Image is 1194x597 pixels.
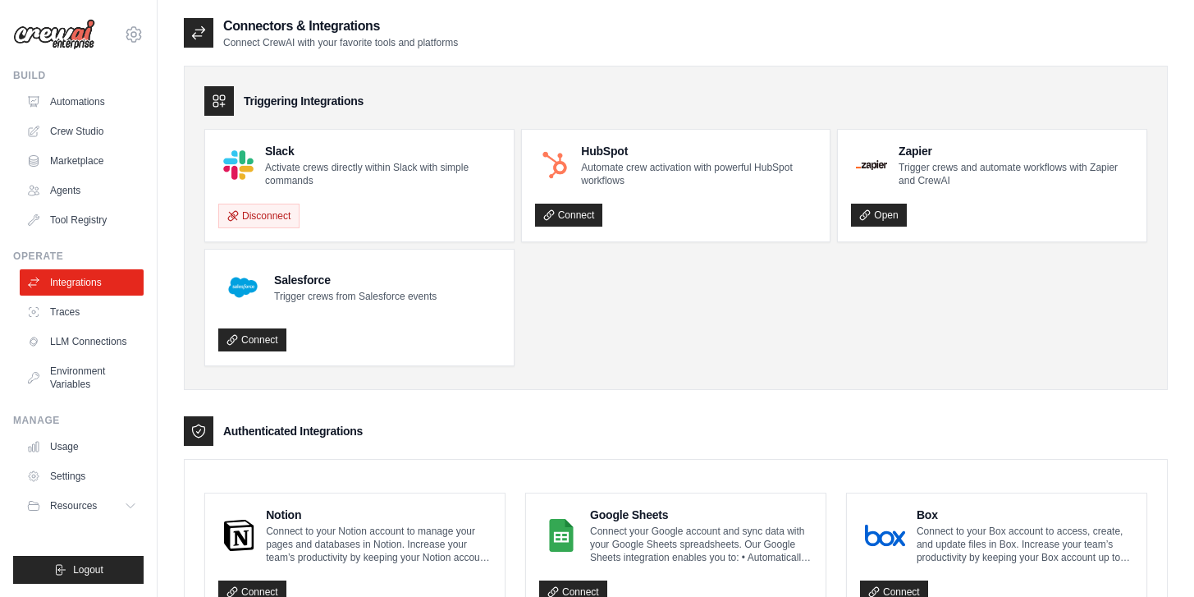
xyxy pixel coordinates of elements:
[265,143,501,159] h4: Slack
[13,250,144,263] div: Operate
[20,493,144,519] button: Resources
[865,519,905,552] img: Box Logo
[581,161,817,187] p: Automate crew activation with powerful HubSpot workflows
[917,507,1133,523] h4: Box
[899,143,1133,159] h4: Zapier
[218,204,300,228] button: Disconnect
[856,160,887,170] img: Zapier Logo
[274,290,437,303] p: Trigger crews from Salesforce events
[13,19,95,50] img: Logo
[223,423,363,439] h3: Authenticated Integrations
[851,204,906,227] a: Open
[544,519,579,552] img: Google Sheets Logo
[20,177,144,204] a: Agents
[274,272,437,288] h4: Salesforce
[540,150,570,181] img: HubSpot Logo
[581,143,817,159] h4: HubSpot
[20,358,144,397] a: Environment Variables
[20,148,144,174] a: Marketplace
[13,414,144,427] div: Manage
[223,268,263,307] img: Salesforce Logo
[590,507,812,523] h4: Google Sheets
[20,463,144,489] a: Settings
[535,204,603,227] a: Connect
[244,93,364,109] h3: Triggering Integrations
[266,507,492,523] h4: Notion
[20,207,144,233] a: Tool Registry
[223,36,458,49] p: Connect CrewAI with your favorite tools and platforms
[218,328,286,351] a: Connect
[20,434,144,460] a: Usage
[73,563,103,576] span: Logout
[20,89,144,115] a: Automations
[590,525,812,564] p: Connect your Google account and sync data with your Google Sheets spreadsheets. Our Google Sheets...
[20,269,144,296] a: Integrations
[13,69,144,82] div: Build
[899,161,1133,187] p: Trigger crews and automate workflows with Zapier and CrewAI
[13,556,144,584] button: Logout
[265,161,501,187] p: Activate crews directly within Slack with simple commands
[50,499,97,512] span: Resources
[223,150,254,181] img: Slack Logo
[20,328,144,355] a: LLM Connections
[266,525,492,564] p: Connect to your Notion account to manage your pages and databases in Notion. Increase your team’s...
[223,16,458,36] h2: Connectors & Integrations
[223,519,254,552] img: Notion Logo
[20,299,144,325] a: Traces
[20,118,144,145] a: Crew Studio
[917,525,1133,564] p: Connect to your Box account to access, create, and update files in Box. Increase your team’s prod...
